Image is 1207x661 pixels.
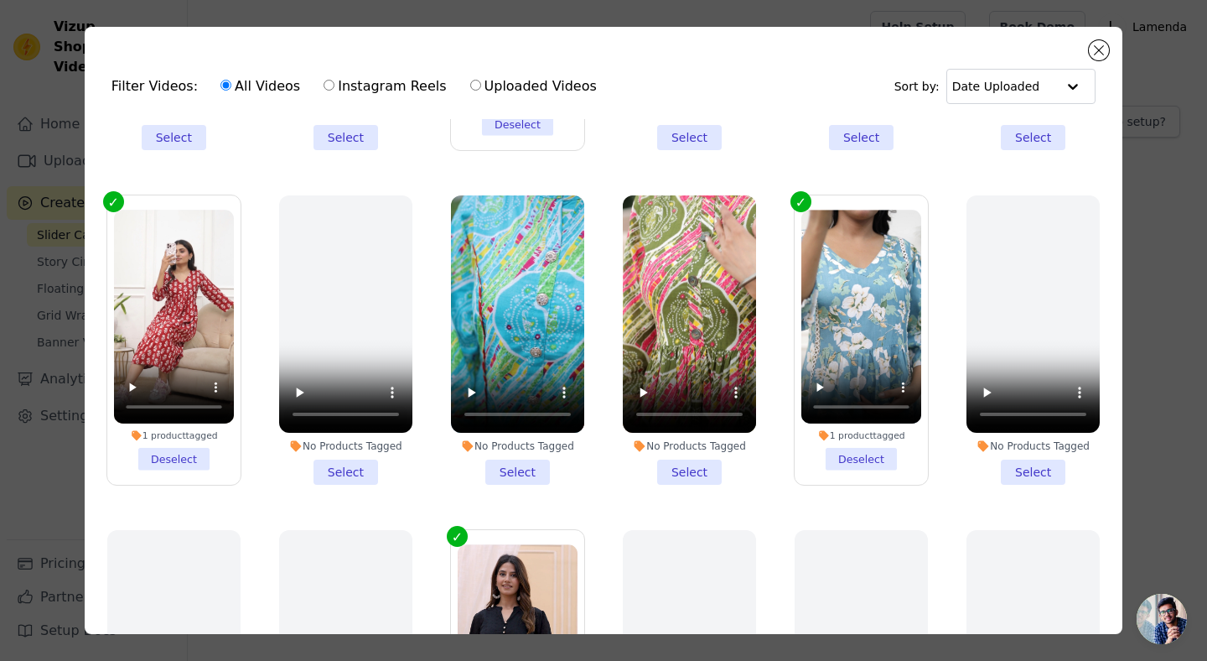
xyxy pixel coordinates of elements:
button: Close modal [1089,40,1109,60]
div: No Products Tagged [279,440,412,453]
div: Sort by: [894,69,1096,104]
label: Instagram Reels [323,75,447,97]
div: Filter Videos: [111,67,606,106]
div: 1 product tagged [801,429,921,441]
div: No Products Tagged [966,440,1100,453]
label: All Videos [220,75,301,97]
div: No Products Tagged [451,440,584,453]
div: 1 product tagged [114,429,234,441]
div: Open chat [1137,594,1187,644]
div: No Products Tagged [623,440,756,453]
label: Uploaded Videos [469,75,598,97]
